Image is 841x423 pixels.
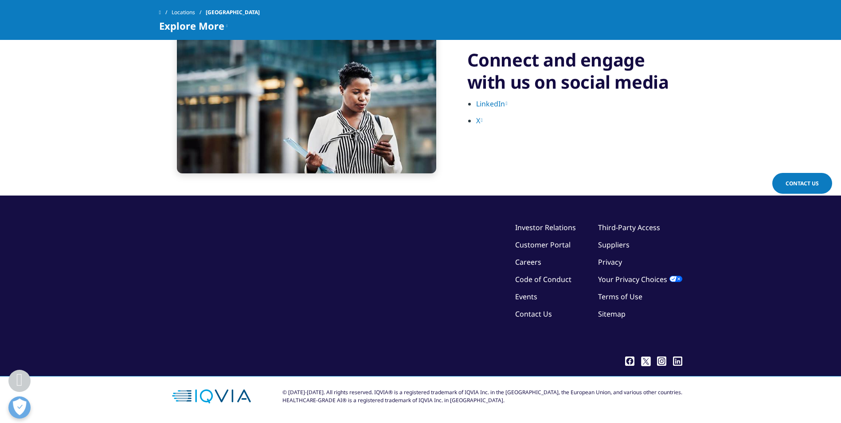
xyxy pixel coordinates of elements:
[598,309,626,319] a: Sitemap
[598,292,642,302] a: Terms of Use
[598,240,630,250] a: Suppliers
[515,223,576,232] a: Investor Relations
[515,309,552,319] a: Contact Us
[598,274,682,284] a: Your Privacy Choices
[598,223,660,232] a: Third-Party Access
[772,173,832,194] a: Contact Us
[282,388,682,404] div: © [DATE]-[DATE]. All rights reserved. IQVIA® is a registered trademark of IQVIA Inc. in the [GEOG...
[598,257,622,267] a: Privacy
[206,4,260,20] span: [GEOGRAPHIC_DATA]
[515,257,541,267] a: Careers
[515,240,571,250] a: Customer Portal
[177,8,436,173] img: businesswoman using smart phone in the city
[476,99,508,109] a: LinkedIn
[515,292,537,302] a: Events
[8,396,31,419] button: Open Preferences
[467,49,682,93] h3: Connect and engage with us on social media
[172,4,206,20] a: Locations
[515,274,571,284] a: Code of Conduct
[476,116,483,125] a: X
[159,20,224,31] span: Explore More
[786,180,819,187] span: Contact Us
